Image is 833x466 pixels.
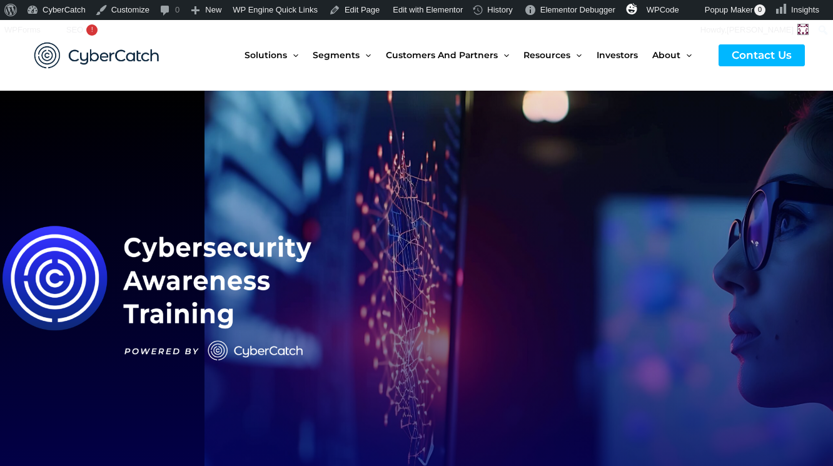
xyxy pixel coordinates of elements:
[626,3,637,14] img: svg+xml;base64,PHN2ZyB4bWxucz0iaHR0cDovL3d3dy53My5vcmcvMjAwMC9zdmciIHZpZXdCb3g9IjAgMCAzMiAzMiI+PG...
[393,5,463,14] span: Edit with Elementor
[245,29,706,81] nav: Site Navigation: New Main Menu
[313,29,360,81] span: Segments
[86,24,98,36] div: !
[287,29,298,81] span: Menu Toggle
[680,29,692,81] span: Menu Toggle
[727,25,794,34] span: [PERSON_NAME]
[245,29,287,81] span: Solutions
[22,29,172,81] img: CyberCatch
[498,29,509,81] span: Menu Toggle
[386,29,498,81] span: Customers and Partners
[570,29,582,81] span: Menu Toggle
[360,29,371,81] span: Menu Toggle
[66,25,83,34] span: SEO
[523,29,570,81] span: Resources
[597,29,652,81] a: Investors
[597,29,638,81] span: Investors
[719,44,805,66] a: Contact Us
[696,20,814,40] a: Howdy,
[652,29,680,81] span: About
[754,4,765,16] span: 0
